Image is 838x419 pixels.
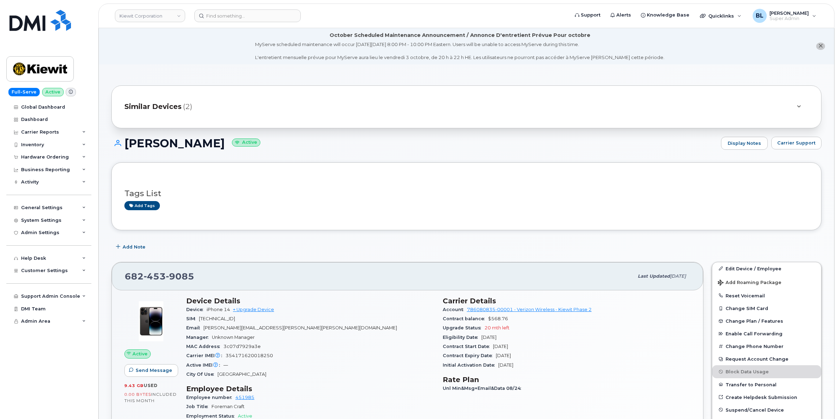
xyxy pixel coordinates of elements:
[226,353,273,358] span: 354171620018250
[712,404,821,416] button: Suspend/Cancel Device
[443,362,498,368] span: Initial Activation Date
[712,262,821,275] a: Edit Device / Employee
[726,318,783,324] span: Change Plan / Features
[186,297,434,305] h3: Device Details
[443,386,525,391] span: Unl Min&Msg+Email&Data 08/24
[186,325,203,330] span: Email
[111,241,151,253] button: Add Note
[816,43,825,50] button: close notification
[712,391,821,404] a: Create Helpdesk Submission
[124,392,151,397] span: 0.00 Bytes
[712,378,821,391] button: Transfer to Personal
[330,32,590,39] div: October Scheduled Maintenance Announcement / Annonce D'entretient Prévue Pour octobre
[233,307,274,312] a: + Upgrade Device
[726,407,784,412] span: Suspend/Cancel Device
[223,344,261,349] span: 3c07d7929a3e
[199,316,235,321] span: [TECHNICAL_ID]
[712,289,821,302] button: Reset Voicemail
[712,315,821,327] button: Change Plan / Features
[125,271,194,282] span: 682
[124,189,808,198] h3: Tags List
[771,137,821,149] button: Carrier Support
[712,275,821,289] button: Add Roaming Package
[186,335,212,340] span: Manager
[212,335,255,340] span: Unknown Manager
[144,383,158,388] span: used
[443,325,485,330] span: Upgrade Status
[124,392,177,403] span: included this month
[777,140,816,146] span: Carrier Support
[235,395,254,400] a: 451985
[255,41,664,61] div: MyServe scheduled maintenance will occur [DATE][DATE] 8:00 PM - 10:00 PM Eastern. Users will be u...
[124,383,144,388] span: 9.43 GB
[726,331,782,336] span: Enable Call Forwarding
[443,353,496,358] span: Contract Expiry Date
[144,271,166,282] span: 453
[712,365,821,378] button: Block Data Usage
[186,385,434,393] h3: Employee Details
[124,364,178,377] button: Send Message
[238,413,252,419] span: Active
[186,404,212,409] span: Job Title
[712,340,821,353] button: Change Phone Number
[183,102,192,112] span: (2)
[132,350,148,357] span: Active
[136,367,172,374] span: Send Message
[186,395,235,400] span: Employee number
[203,325,397,330] span: [PERSON_NAME][EMAIL_ADDRESS][PERSON_NAME][PERSON_NAME][DOMAIN_NAME]
[485,325,509,330] span: 20 mth left
[212,404,245,409] span: Foreman Craft
[207,307,230,312] span: iPhone 14
[712,353,821,365] button: Request Account Change
[223,362,228,368] span: —
[443,344,493,349] span: Contract Start Date
[130,300,172,342] img: image20231002-3703462-njx0qo.jpeg
[186,353,226,358] span: Carrier IMEI
[443,335,481,340] span: Eligibility Date
[807,388,833,414] iframe: Messenger Launcher
[670,273,686,279] span: [DATE]
[493,344,508,349] span: [DATE]
[123,244,145,250] span: Add Note
[186,316,199,321] span: SIM
[481,335,496,340] span: [DATE]
[186,307,207,312] span: Device
[232,138,260,147] small: Active
[443,297,691,305] h3: Carrier Details
[712,302,821,315] button: Change SIM Card
[124,102,182,112] span: Similar Devices
[111,137,717,149] h1: [PERSON_NAME]
[443,375,691,384] h3: Rate Plan
[443,307,467,312] span: Account
[718,280,781,286] span: Add Roaming Package
[638,273,670,279] span: Last updated
[498,362,513,368] span: [DATE]
[721,137,768,150] a: Display Notes
[217,372,266,377] span: [GEOGRAPHIC_DATA]
[186,413,238,419] span: Employment Status
[166,271,194,282] span: 9085
[186,372,217,377] span: City Of Use
[124,201,160,210] a: Add tags
[488,316,508,321] span: $568.76
[186,362,223,368] span: Active IMEI
[186,344,223,349] span: MAC Address
[443,316,488,321] span: Contract balance
[712,327,821,340] button: Enable Call Forwarding
[496,353,511,358] span: [DATE]
[467,307,592,312] a: 786080835-00001 - Verizon Wireless - Kiewit Phase 2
